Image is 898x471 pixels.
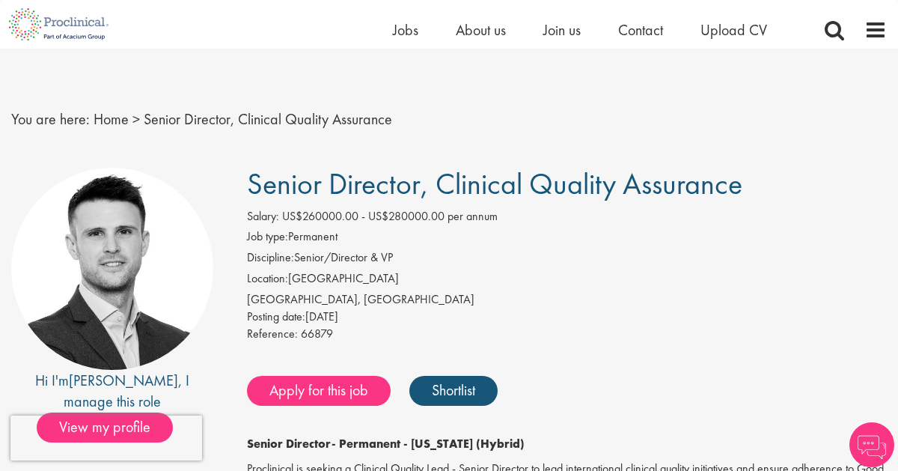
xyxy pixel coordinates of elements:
div: [GEOGRAPHIC_DATA], [GEOGRAPHIC_DATA] [247,291,887,309]
a: breadcrumb link [94,109,129,129]
label: Salary: [247,208,279,225]
span: Senior Director, Clinical Quality Assurance [247,165,742,203]
label: Discipline: [247,249,294,267]
strong: - Permanent - [US_STATE] (Hybrid) [332,436,525,452]
span: > [132,109,140,129]
img: Chatbot [849,422,894,467]
span: View my profile [37,413,173,443]
span: You are here: [11,109,90,129]
img: imeage of recruiter Joshua Godden [11,168,213,370]
a: Apply for this job [247,376,391,406]
div: [DATE] [247,309,887,326]
li: Senior/Director & VP [247,249,887,270]
a: [PERSON_NAME] [69,371,178,390]
a: Join us [543,20,581,40]
a: Shortlist [409,376,498,406]
a: About us [456,20,506,40]
label: Job type: [247,228,288,246]
li: [GEOGRAPHIC_DATA] [247,270,887,291]
iframe: reCAPTCHA [10,416,202,461]
a: Contact [618,20,663,40]
a: Upload CV [700,20,767,40]
label: Reference: [247,326,298,343]
label: Location: [247,270,288,288]
div: Hi I'm , I manage this role [11,370,213,413]
li: Permanent [247,228,887,249]
strong: Senior Director [247,436,332,452]
span: Posting date: [247,309,305,324]
a: Jobs [393,20,418,40]
span: 66879 [301,326,333,341]
span: Senior Director, Clinical Quality Assurance [144,109,392,129]
span: US$260000.00 - US$280000.00 per annum [282,208,498,224]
